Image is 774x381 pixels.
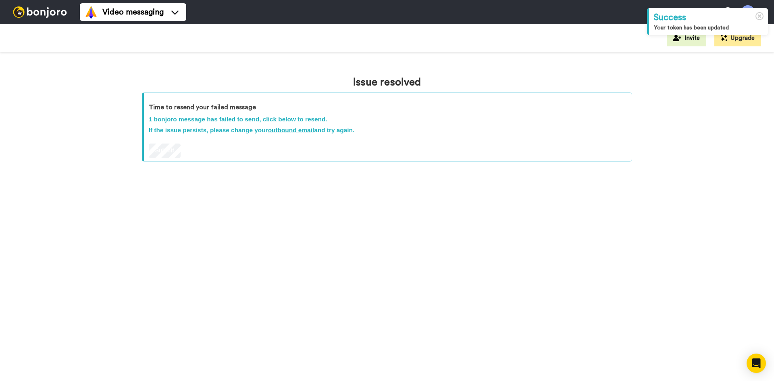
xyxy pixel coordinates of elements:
h1: Issue resolved [142,77,633,88]
p: 1 bonjoro message has failed to send, click below to resend. [149,115,627,124]
button: Invite [667,30,706,46]
input: Submit [149,144,181,158]
p: If the issue persists, please change your and try again. [149,126,627,135]
u: outbound email [268,127,314,133]
div: Your token has been updated [654,24,763,32]
button: Upgrade [714,30,761,46]
h3: Time to resend your failed message [149,104,627,111]
span: Video messaging [102,6,164,18]
img: vm-color.svg [85,6,98,19]
div: Success [654,11,763,24]
img: bj-logo-header-white.svg [10,6,70,18]
div: Open Intercom Messenger [747,354,766,373]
